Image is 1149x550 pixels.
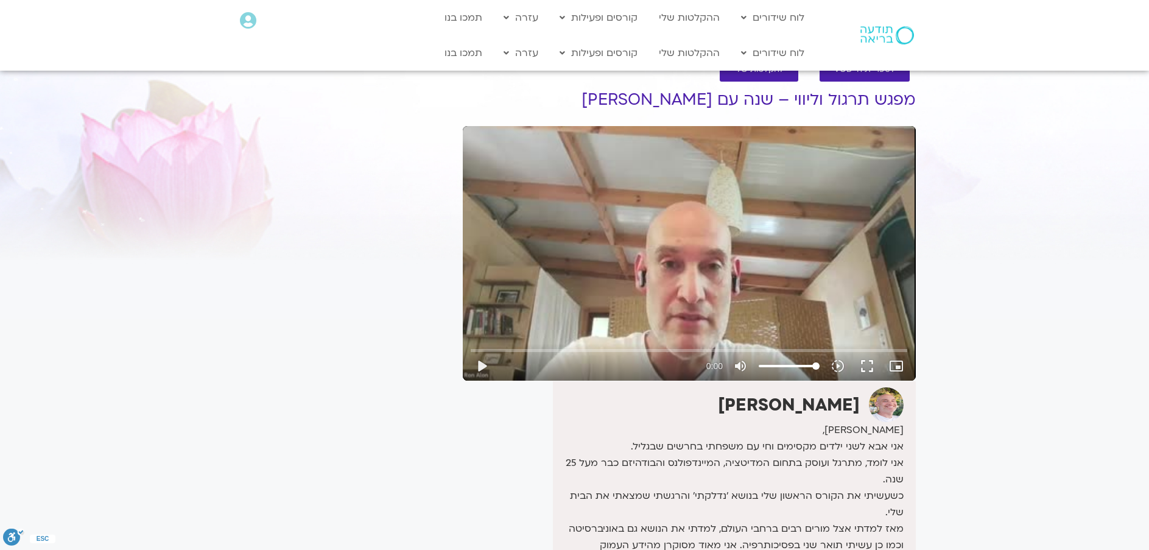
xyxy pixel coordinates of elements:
[553,41,644,65] a: קורסים ופעילות
[556,439,903,455] div: אני אבא לשני ילדים מקסימים וחי עם משפחתי בחרשים שבגליל.
[734,65,784,74] span: להקלטות שלי
[556,422,903,439] div: [PERSON_NAME],
[438,41,488,65] a: תמכו בנו
[735,41,810,65] a: לוח שידורים
[653,41,726,65] a: ההקלטות שלי
[463,91,916,109] h1: מפגש תרגול וליווי – שנה עם [PERSON_NAME]
[553,6,644,29] a: קורסים ופעילות
[438,6,488,29] a: תמכו בנו
[860,26,914,44] img: תודעה בריאה
[556,488,903,521] div: כשעשיתי את הקורס הראשון שלי בנושא 'נדלקתי' והרגשתי שמצאתי את הבית שלי.
[497,41,544,65] a: עזרה
[735,6,810,29] a: לוח שידורים
[497,6,544,29] a: עזרה
[834,65,895,74] span: לספריית ה-VOD
[869,387,904,422] img: רון אלון
[653,6,726,29] a: ההקלטות שלי
[556,455,903,488] div: אני לומד, מתרגל ועוסק בתחום המדיטציה, המיינדפולנס והבודהיזם כבר מעל 25 שנה.
[718,393,860,417] strong: [PERSON_NAME]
